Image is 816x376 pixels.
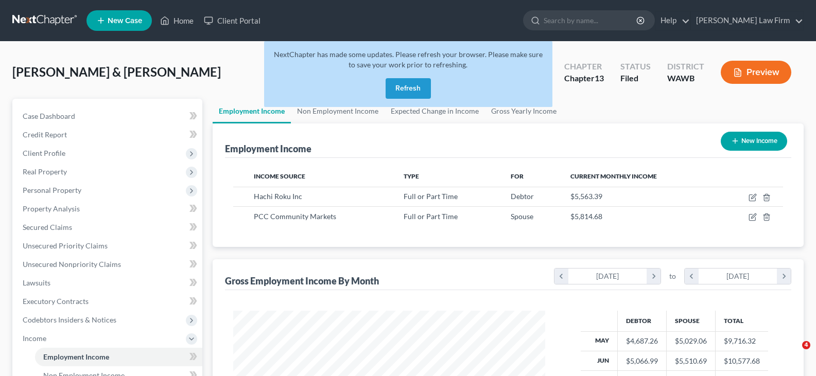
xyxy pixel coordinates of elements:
i: chevron_right [777,268,791,284]
th: Debtor [618,311,667,331]
th: Jun [581,351,618,370]
span: Secured Claims [23,223,72,231]
span: Credit Report [23,130,67,139]
span: Codebtors Insiders & Notices [23,315,116,324]
span: Personal Property [23,186,81,194]
a: Unsecured Priority Claims [14,237,202,255]
span: NextChapter has made some updates. Please refresh your browser. Please make sure to save your wor... [274,50,543,69]
div: WAWB [667,73,704,84]
span: Case Dashboard [23,112,75,120]
div: Status [620,61,651,73]
span: Unsecured Priority Claims [23,241,108,250]
input: Search by name... [544,11,638,30]
i: chevron_left [554,268,568,284]
a: Credit Report [14,126,202,144]
span: Hachi Roku Inc [254,192,302,201]
span: Debtor [511,192,534,201]
div: Chapter [564,73,604,84]
span: to [669,271,676,281]
span: Client Profile [23,149,65,157]
iframe: Intercom live chat [781,341,806,366]
a: Client Portal [199,11,266,30]
button: Refresh [386,78,431,99]
td: $10,577.68 [716,351,769,370]
a: Secured Claims [14,218,202,237]
span: Income [23,334,46,343]
button: Preview [721,61,791,84]
button: New Income [721,132,787,151]
span: For [511,172,524,180]
div: $5,066.99 [626,356,658,366]
div: Gross Employment Income By Month [225,275,379,287]
span: [PERSON_NAME] & [PERSON_NAME] [12,64,221,79]
a: Lawsuits [14,274,202,292]
td: $9,716.32 [716,331,769,351]
span: Current Monthly Income [570,172,657,180]
a: Executory Contracts [14,292,202,311]
span: Unsecured Nonpriority Claims [23,260,121,268]
div: $5,029.06 [675,336,707,346]
span: New Case [108,17,142,25]
i: chevron_left [685,268,699,284]
span: Full or Part Time [404,192,458,201]
span: 13 [595,73,604,83]
span: Spouse [511,212,533,221]
div: $5,510.69 [675,356,707,366]
div: District [667,61,704,73]
th: Spouse [667,311,716,331]
div: [DATE] [699,268,777,284]
a: Help [655,11,690,30]
a: Unsecured Nonpriority Claims [14,255,202,274]
span: $5,563.39 [570,192,602,201]
i: chevron_right [647,268,661,284]
div: Employment Income [225,142,311,155]
th: May [581,331,618,351]
span: Full or Part Time [404,212,458,221]
div: Filed [620,73,651,84]
a: Home [155,11,199,30]
span: Lawsuits [23,278,50,287]
a: Property Analysis [14,200,202,218]
a: Employment Income [35,348,202,366]
span: Employment Income [43,352,109,361]
span: Income Source [254,172,305,180]
div: $4,687.26 [626,336,658,346]
span: Executory Contracts [23,297,89,306]
th: Total [716,311,769,331]
span: Property Analysis [23,204,80,213]
a: Employment Income [213,99,291,123]
div: Chapter [564,61,604,73]
div: [DATE] [568,268,647,284]
span: Type [404,172,419,180]
span: 4 [802,341,810,349]
span: $5,814.68 [570,212,602,221]
span: Real Property [23,167,67,176]
a: [PERSON_NAME] Law Firm [691,11,803,30]
a: Case Dashboard [14,107,202,126]
span: PCC Community Markets [254,212,336,221]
